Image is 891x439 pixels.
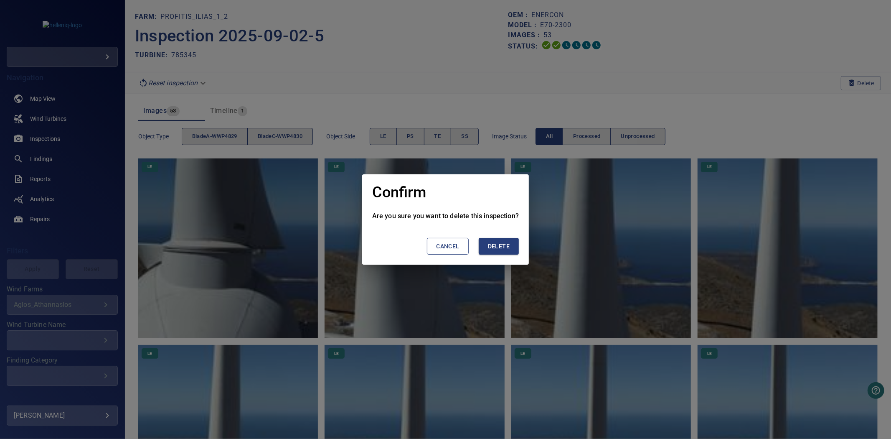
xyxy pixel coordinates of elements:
[488,241,510,252] span: Delete
[479,238,519,255] button: Delete
[372,211,519,221] p: Are you sure you want to delete this inspection?
[372,184,426,201] h1: Confirm
[427,238,468,255] button: Cancel
[436,241,459,252] span: Cancel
